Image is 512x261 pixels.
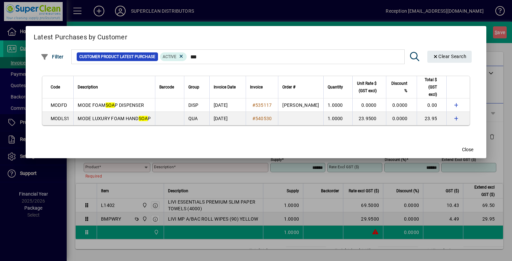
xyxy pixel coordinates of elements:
[78,102,144,108] span: MODE FOAM P DISPENSER
[51,83,60,91] span: Code
[163,54,176,59] span: Active
[159,83,174,91] span: Barcode
[462,146,473,153] span: Close
[352,112,386,125] td: 23.9500
[79,53,155,60] span: Customer Product Latest Purchase
[78,83,151,91] div: Description
[421,76,437,98] span: Total $ (GST excl)
[357,80,383,94] div: Unit Rate $ (GST excl)
[214,83,242,91] div: Invoice Date
[252,116,255,121] span: #
[159,83,180,91] div: Barcode
[421,76,443,98] div: Total $ (GST excl)
[255,116,272,121] span: 540530
[250,83,274,91] div: Invoice
[78,83,98,91] span: Description
[250,115,274,122] a: #540530
[139,116,148,121] em: SOA
[252,102,255,108] span: #
[188,83,205,91] div: Group
[188,116,198,121] span: QUA
[78,116,151,121] span: MODE LUXURY FOAM HAND P
[282,83,319,91] div: Order #
[250,101,274,109] a: #535117
[278,98,323,112] td: [PERSON_NAME]
[51,116,70,121] span: MODLS1
[328,83,349,91] div: Quantity
[209,98,246,112] td: [DATE]
[160,52,187,61] mat-chip: Product Activation Status: Active
[209,112,246,125] td: [DATE]
[417,112,446,125] td: 23.95
[188,102,199,108] span: DISP
[214,83,236,91] span: Invoice Date
[457,144,478,156] button: Close
[433,54,467,59] span: Clear Search
[250,83,263,91] span: Invoice
[390,80,408,94] span: Discount %
[352,98,386,112] td: 0.0000
[51,102,67,108] span: MODFD
[188,83,199,91] span: Group
[386,112,417,125] td: 0.0000
[282,83,295,91] span: Order #
[41,54,64,59] span: Filter
[39,51,65,63] button: Filter
[357,80,377,94] span: Unit Rate $ (GST excl)
[390,80,414,94] div: Discount %
[26,26,486,45] h2: Latest Purchases by Customer
[255,102,272,108] span: 535117
[386,98,417,112] td: 0.0000
[51,83,70,91] div: Code
[323,98,352,112] td: 1.0000
[328,83,343,91] span: Quantity
[427,51,472,63] button: Clear
[323,112,352,125] td: 1.0000
[417,98,446,112] td: 0.00
[106,102,115,108] em: SOA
